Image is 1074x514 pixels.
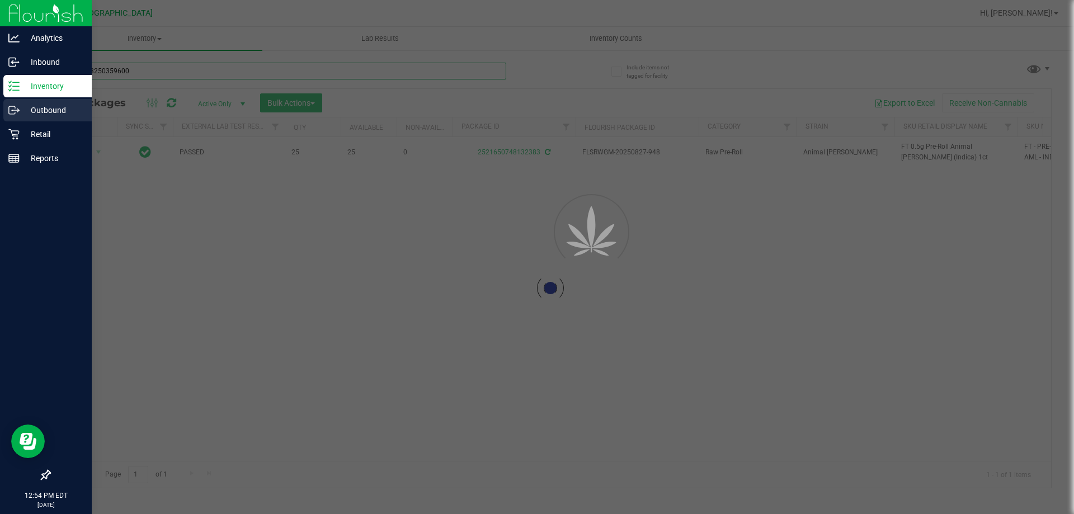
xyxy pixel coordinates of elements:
p: Inbound [20,55,87,69]
inline-svg: Inbound [8,56,20,68]
p: Inventory [20,79,87,93]
p: Retail [20,128,87,141]
inline-svg: Retail [8,129,20,140]
inline-svg: Reports [8,153,20,164]
p: Outbound [20,103,87,117]
p: 12:54 PM EDT [5,491,87,501]
inline-svg: Inventory [8,81,20,92]
inline-svg: Analytics [8,32,20,44]
p: Analytics [20,31,87,45]
p: Reports [20,152,87,165]
iframe: Resource center [11,425,45,458]
p: [DATE] [5,501,87,509]
inline-svg: Outbound [8,105,20,116]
